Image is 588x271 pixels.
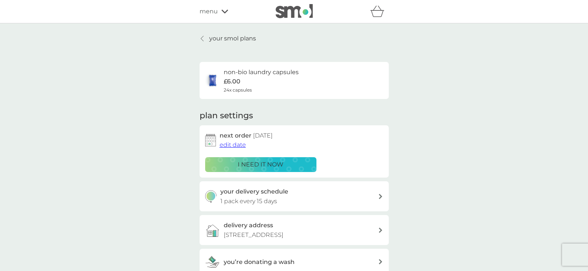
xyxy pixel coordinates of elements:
[200,7,218,16] span: menu
[276,4,313,18] img: smol
[370,4,389,19] div: basket
[220,141,246,148] span: edit date
[200,110,253,122] h2: plan settings
[200,215,389,245] a: delivery address[STREET_ADDRESS]
[220,131,273,141] h2: next order
[205,73,220,88] img: non-bio laundry capsules
[253,132,273,139] span: [DATE]
[220,140,246,150] button: edit date
[209,34,256,43] p: your smol plans
[220,187,288,196] h3: your delivery schedule
[224,221,273,230] h3: delivery address
[200,181,389,211] button: your delivery schedule1 pack every 15 days
[200,34,256,43] a: your smol plans
[205,157,316,172] button: i need it now
[224,67,299,77] h6: non-bio laundry capsules
[224,86,252,93] span: 24x capsules
[224,257,295,267] h3: you’re donating a wash
[224,77,240,86] p: £6.00
[220,196,277,206] p: 1 pack every 15 days
[224,230,283,240] p: [STREET_ADDRESS]
[238,160,283,169] p: i need it now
